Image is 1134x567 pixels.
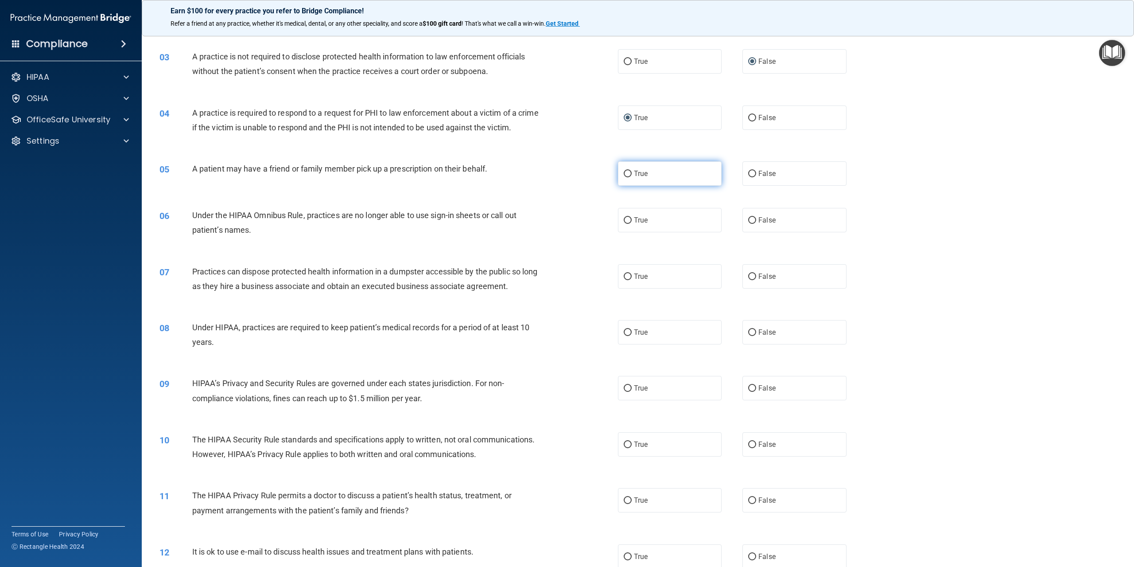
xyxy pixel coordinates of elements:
span: A patient may have a friend or family member pick up a prescription on their behalf. [192,164,487,173]
span: True [634,216,648,224]
span: Refer a friend at any practice, whether it's medical, dental, or any other speciality, and score a [171,20,423,27]
span: The HIPAA Privacy Rule permits a doctor to discuss a patient’s health status, treatment, or payme... [192,491,512,515]
span: True [634,328,648,336]
button: Open Resource Center [1099,40,1125,66]
span: True [634,552,648,561]
span: A practice is not required to disclose protected health information to law enforcement officials ... [192,52,525,76]
input: False [748,497,756,504]
span: The HIPAA Security Rule standards and specifications apply to written, not oral communications. H... [192,435,535,459]
span: It is ok to use e-mail to discuss health issues and treatment plans with patients. [192,547,474,556]
span: HIPAA’s Privacy and Security Rules are governed under each states jurisdiction. For non-complianc... [192,379,505,403]
span: False [758,440,776,449]
span: False [758,113,776,122]
input: True [624,497,632,504]
span: 08 [159,323,169,333]
input: True [624,442,632,448]
h4: Compliance [26,38,88,50]
input: True [624,554,632,560]
span: False [758,272,776,281]
span: 09 [159,379,169,389]
input: True [624,59,632,65]
input: True [624,171,632,177]
span: A practice is required to respond to a request for PHI to law enforcement about a victim of a cri... [192,108,539,132]
a: OfficeSafe University [11,114,129,125]
span: False [758,57,776,66]
a: Privacy Policy [59,530,99,539]
span: True [634,169,648,178]
span: True [634,440,648,449]
input: False [748,217,756,224]
input: False [748,385,756,392]
strong: Get Started [546,20,579,27]
span: 03 [159,52,169,63]
p: OSHA [27,93,49,104]
span: False [758,384,776,392]
span: Under HIPAA, practices are required to keep patient’s medical records for a period of at least 10... [192,323,530,347]
span: True [634,113,648,122]
span: Practices can dispose protected health information in a dumpster accessible by the public so long... [192,267,538,291]
img: PMB logo [11,9,131,27]
span: Ⓒ Rectangle Health 2024 [12,542,84,551]
a: OSHA [11,93,129,104]
span: True [634,384,648,392]
span: 06 [159,211,169,221]
a: Terms of Use [12,530,48,539]
input: False [748,554,756,560]
input: False [748,274,756,280]
span: 04 [159,108,169,119]
input: False [748,115,756,121]
span: True [634,272,648,281]
span: 07 [159,267,169,278]
input: True [624,329,632,336]
span: ! That's what we call a win-win. [462,20,546,27]
span: False [758,169,776,178]
p: OfficeSafe University [27,114,110,125]
input: False [748,442,756,448]
a: HIPAA [11,72,129,82]
span: 12 [159,547,169,558]
p: Earn $100 for every practice you refer to Bridge Compliance! [171,7,1105,15]
input: True [624,385,632,392]
input: True [624,274,632,280]
span: False [758,552,776,561]
input: True [624,217,632,224]
input: False [748,59,756,65]
p: HIPAA [27,72,49,82]
span: True [634,57,648,66]
span: False [758,496,776,504]
a: Settings [11,136,129,146]
span: 05 [159,164,169,175]
span: Under the HIPAA Omnibus Rule, practices are no longer able to use sign-in sheets or call out pati... [192,211,517,235]
input: False [748,329,756,336]
input: True [624,115,632,121]
a: Get Started [546,20,580,27]
span: 10 [159,435,169,446]
p: Settings [27,136,59,146]
strong: $100 gift card [423,20,462,27]
span: False [758,216,776,224]
span: True [634,496,648,504]
span: 11 [159,491,169,501]
span: False [758,328,776,336]
input: False [748,171,756,177]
